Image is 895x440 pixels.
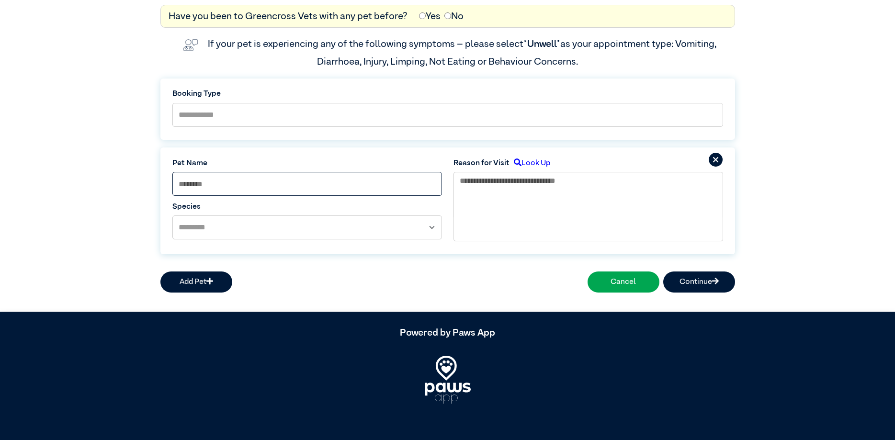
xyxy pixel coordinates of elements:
[172,201,442,213] label: Species
[523,39,560,49] span: “Unwell”
[172,88,723,100] label: Booking Type
[444,12,451,19] input: No
[208,39,718,66] label: If your pet is experiencing any of the following symptoms – please select as your appointment typ...
[453,158,510,169] label: Reason for Visit
[419,9,441,23] label: Yes
[588,271,659,293] button: Cancel
[510,158,550,169] label: Look Up
[425,356,471,404] img: PawsApp
[444,9,464,23] label: No
[663,271,735,293] button: Continue
[172,158,442,169] label: Pet Name
[160,271,232,293] button: Add Pet
[179,35,202,55] img: vet
[419,12,426,19] input: Yes
[169,9,408,23] label: Have you been to Greencross Vets with any pet before?
[160,327,735,338] h5: Powered by Paws App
